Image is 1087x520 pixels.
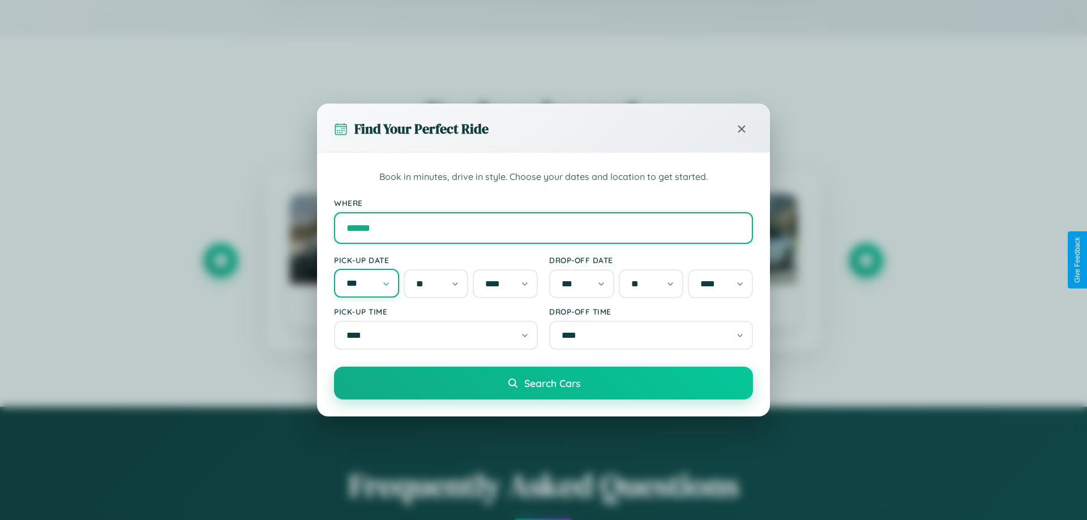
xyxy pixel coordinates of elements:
label: Pick-up Time [334,307,538,316]
span: Search Cars [524,377,580,389]
label: Drop-off Time [549,307,753,316]
label: Drop-off Date [549,255,753,265]
p: Book in minutes, drive in style. Choose your dates and location to get started. [334,170,753,184]
button: Search Cars [334,367,753,399]
label: Pick-up Date [334,255,538,265]
h3: Find Your Perfect Ride [354,119,489,138]
label: Where [334,198,753,208]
